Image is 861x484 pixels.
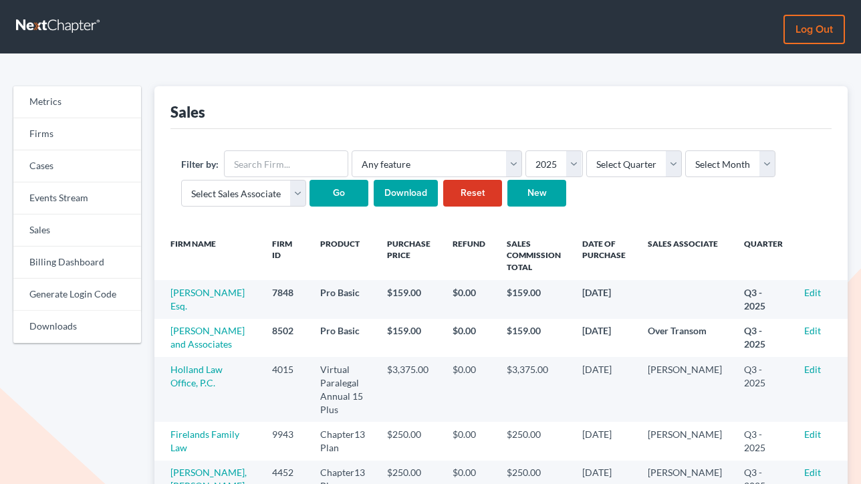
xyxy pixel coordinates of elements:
td: $159.00 [376,319,441,357]
th: Firm Name [154,231,261,280]
td: $159.00 [496,319,572,357]
a: Log out [783,15,845,44]
td: Pro Basic [310,280,376,318]
a: Edit [804,429,821,440]
input: Go [310,180,368,207]
a: Generate Login Code [13,279,141,311]
a: Edit [804,325,821,336]
a: New [507,180,566,207]
td: Q3 - 2025 [733,280,793,318]
td: $250.00 [496,422,572,460]
td: [DATE] [572,280,637,318]
a: Metrics [13,86,141,118]
input: Search Firm... [224,150,348,177]
th: Firm ID [261,231,310,280]
td: $0.00 [442,357,496,422]
td: [PERSON_NAME] [637,357,733,422]
div: Sales [170,102,205,122]
a: Cases [13,150,141,183]
th: Quarter [733,231,793,280]
td: Q3 - 2025 [733,357,793,422]
td: Q3 - 2025 [733,422,793,460]
td: Q3 - 2025 [733,319,793,357]
td: [DATE] [572,319,637,357]
th: Product [310,231,376,280]
a: Edit [804,467,821,478]
td: $159.00 [376,280,441,318]
td: [DATE] [572,357,637,422]
a: Holland Law Office, P.C. [170,364,223,388]
a: [PERSON_NAME] and Associates [170,325,245,350]
th: Refund [442,231,496,280]
td: Pro Basic [310,319,376,357]
td: Chapter13 Plan [310,422,376,460]
a: Firms [13,118,141,150]
a: Events Stream [13,183,141,215]
td: [DATE] [572,422,637,460]
td: 8502 [261,319,310,357]
td: 4015 [261,357,310,422]
th: Sales Commission Total [496,231,572,280]
a: Firelands Family Law [170,429,239,453]
td: $250.00 [376,422,441,460]
td: Virtual Paralegal Annual 15 Plus [310,357,376,422]
td: Over Transom [637,319,733,357]
label: Filter by: [181,157,219,171]
a: Edit [804,287,821,298]
th: Sales Associate [637,231,733,280]
td: $159.00 [496,280,572,318]
td: $3,375.00 [496,357,572,422]
td: $3,375.00 [376,357,441,422]
a: [PERSON_NAME] Esq. [170,287,245,312]
a: Sales [13,215,141,247]
a: Billing Dashboard [13,247,141,279]
td: $0.00 [442,319,496,357]
a: Downloads [13,311,141,343]
a: Edit [804,364,821,375]
th: Date of Purchase [572,231,637,280]
th: Purchase Price [376,231,441,280]
td: 7848 [261,280,310,318]
td: $0.00 [442,422,496,460]
td: $0.00 [442,280,496,318]
td: [PERSON_NAME] [637,422,733,460]
td: 9943 [261,422,310,460]
input: Download [374,180,438,207]
a: Reset [443,180,502,207]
